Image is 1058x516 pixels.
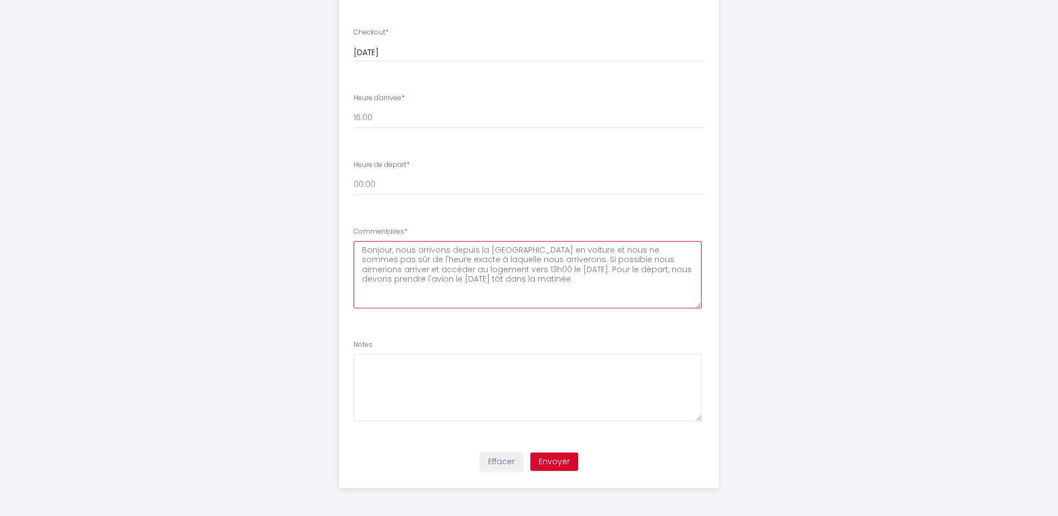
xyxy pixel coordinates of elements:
[354,340,372,350] label: Notes
[354,93,405,104] label: Heure d'arrivée
[530,453,578,471] button: Envoyer
[354,27,389,38] label: Checkout
[354,227,408,237] label: Commentaires
[354,160,410,170] label: Heure de départ
[480,453,523,471] button: Effacer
